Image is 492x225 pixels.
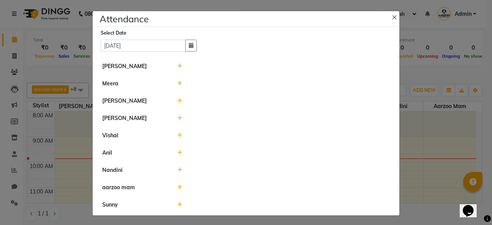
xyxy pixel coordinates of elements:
div: Nandini [96,166,171,174]
button: Close [386,6,405,27]
div: Sunny [96,201,171,209]
div: aarzoo mam [96,183,171,192]
div: [PERSON_NAME] [96,62,171,70]
div: Anil [96,149,171,157]
iframe: chat widget [460,194,484,217]
div: Meera [96,80,171,88]
div: [PERSON_NAME] [96,97,171,105]
input: Select date [101,40,186,52]
label: Select Date [101,30,126,37]
h4: Attendance [100,12,149,26]
div: [PERSON_NAME] [96,114,171,122]
div: Vishal [96,132,171,140]
span: × [392,11,397,22]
